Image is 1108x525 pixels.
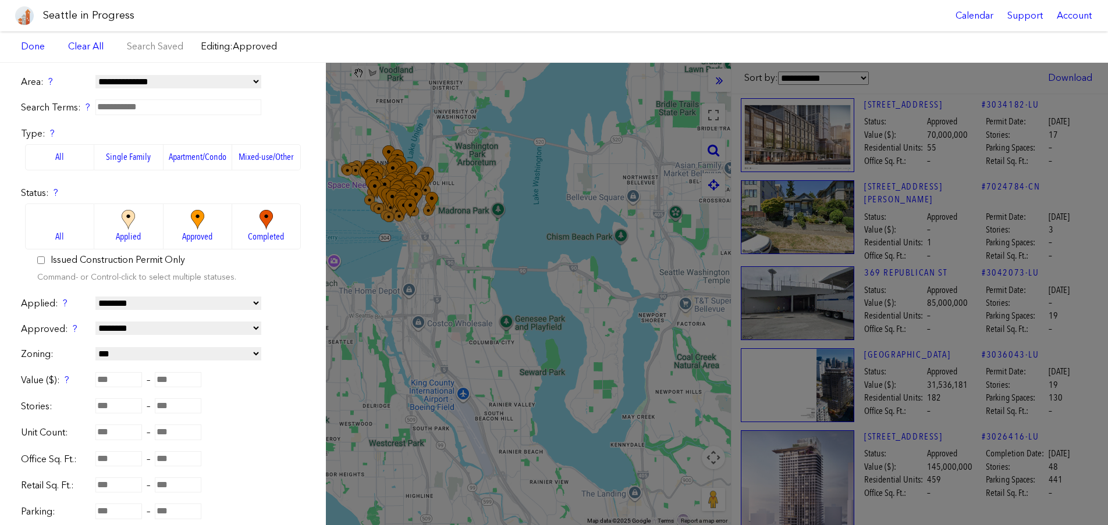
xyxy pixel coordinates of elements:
[21,478,305,492] div: –
[21,323,91,335] label: Approved:
[15,37,51,56] a: Done
[21,101,91,114] label: Search Terms:
[21,453,91,466] label: Office Sq. Ft.:
[21,505,91,518] label: Parking:
[43,8,134,23] h1: Seattle in Progress
[55,230,64,243] span: All
[21,373,305,387] div: –
[21,374,91,387] label: Value ($):
[21,297,91,310] label: Applied:
[94,144,163,170] label: Single Family
[21,76,91,88] label: Area:
[232,144,301,170] label: Mixed-use/Other
[248,230,284,243] span: Completed
[21,426,305,440] div: –
[21,452,305,466] div: –
[164,144,232,170] label: Apartment/Condo
[21,348,91,360] label: Zoning:
[21,127,305,140] label: Type:
[116,230,141,243] span: Applied
[21,426,91,439] label: Unit Count:
[37,272,236,283] label: Command- or Control-click to select multiple statuses.
[86,101,90,114] div: ?
[21,479,91,492] label: Retail Sq. Ft.:
[112,210,144,230] img: applied_big.774532eacd1a.png
[21,400,91,413] label: Stories:
[48,76,53,88] div: ?
[21,187,305,199] label: Status:
[15,6,34,25] img: favicon-96x96.png
[233,41,277,52] span: Approved
[21,399,305,413] div: –
[182,230,212,243] span: Approved
[62,37,109,56] a: Clear All
[54,187,58,199] div: ?
[73,323,77,335] div: ?
[201,40,277,53] label: Editing:
[250,210,282,230] img: completed_big.885be80b37c7.png
[51,253,185,266] label: Issued Construction Permit Only
[65,374,69,387] div: ?
[50,127,55,140] div: ?
[25,144,94,170] label: All
[63,297,68,310] div: ?
[21,505,305,519] div: –
[182,210,214,230] img: approved_big.0fafd13ebf52.png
